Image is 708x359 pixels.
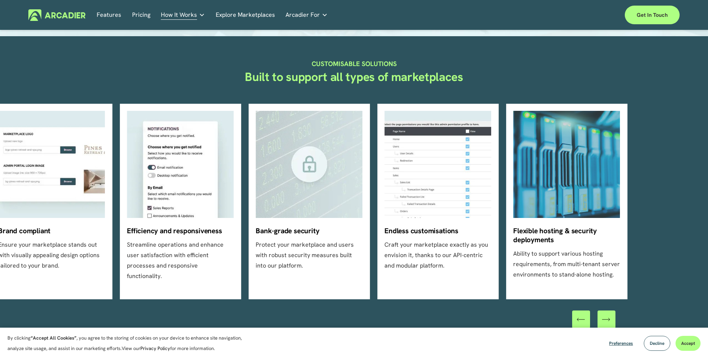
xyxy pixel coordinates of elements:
a: Features [97,9,121,21]
strong: “Accept All Cookies” [31,335,77,341]
button: Decline [644,336,670,351]
strong: Built to support all types of marketplaces [245,69,463,85]
iframe: Chat Widget [671,323,708,359]
button: Preferences [603,336,639,351]
span: Decline [650,340,664,346]
p: By clicking , you agree to the storing of cookies on your device to enhance site navigation, anal... [7,333,250,354]
img: Arcadier [28,9,85,21]
span: Preferences [609,340,633,346]
span: Arcadier For [286,10,320,20]
a: Pricing [132,9,150,21]
strong: CUSTOMISABLE SOLUTIONS [312,59,397,68]
a: Explore Marketplaces [216,9,275,21]
span: How It Works [161,10,197,20]
button: Previous [572,310,590,328]
a: Get in touch [625,6,680,24]
a: folder dropdown [286,9,328,21]
a: Privacy Policy [140,345,170,352]
a: folder dropdown [161,9,205,21]
button: Next [598,310,615,328]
